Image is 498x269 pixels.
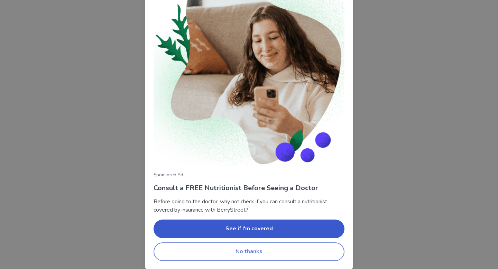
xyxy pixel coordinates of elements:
button: See if I'm covered [154,220,344,238]
button: No thanks [154,242,344,261]
p: Consult a FREE Nutritionist Before Seeing a Doctor [154,183,344,193]
p: Before going to the doctor, why not check if you can consult a nutritionist covered by insurance ... [154,197,344,214]
p: Sponsored Ad [154,172,344,179]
